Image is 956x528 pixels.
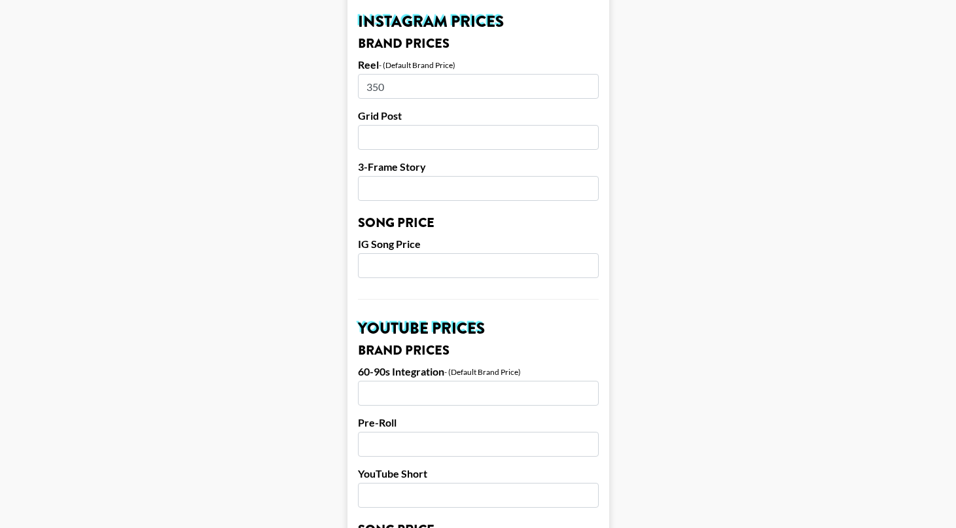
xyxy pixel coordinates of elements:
[358,344,599,357] h3: Brand Prices
[358,109,599,122] label: Grid Post
[358,58,379,71] label: Reel
[358,416,599,429] label: Pre-Roll
[358,321,599,336] h2: YouTube Prices
[358,37,599,50] h3: Brand Prices
[358,238,599,251] label: IG Song Price
[444,367,521,377] div: - (Default Brand Price)
[379,60,455,70] div: - (Default Brand Price)
[358,14,599,29] h2: Instagram Prices
[358,160,599,173] label: 3-Frame Story
[358,365,444,378] label: 60-90s Integration
[358,467,599,480] label: YouTube Short
[358,217,599,230] h3: Song Price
